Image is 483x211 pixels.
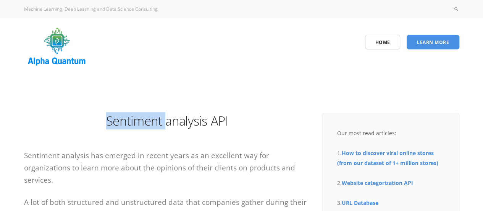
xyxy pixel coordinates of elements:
[375,39,390,46] span: Home
[24,6,158,12] span: Machine Learning, Deep Learning and Data Science Consulting
[24,25,90,69] img: logo
[24,149,310,186] p: Sentiment analysis has emerged in recent years as an excellent way for organizations to learn mor...
[24,112,310,129] h1: Sentiment analysis API
[337,149,438,167] a: How to discover viral online stores (from our dataset of 1+ million stores)
[417,39,449,46] span: Learn More
[342,179,413,186] a: Website categorization API
[342,199,378,206] a: URL Database
[407,35,459,49] a: Learn More
[365,35,401,49] a: Home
